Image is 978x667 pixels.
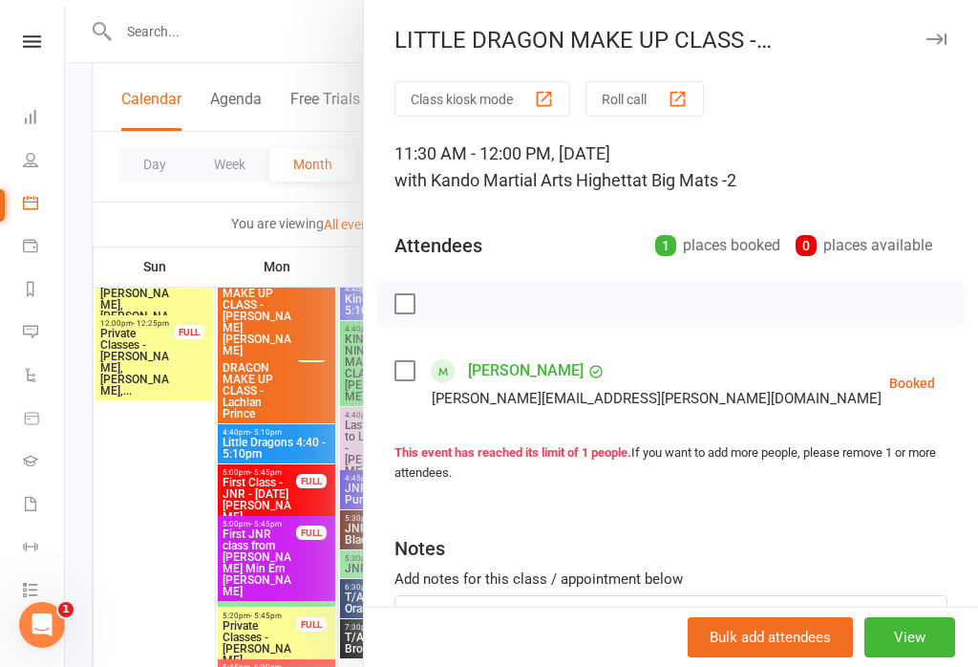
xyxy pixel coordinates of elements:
button: Class kiosk mode [394,81,570,117]
button: View [864,617,955,657]
strong: This event has reached its limit of 1 people. [394,445,631,460]
div: 11:30 AM - 12:00 PM, [DATE] [394,140,947,194]
a: Payments [23,226,66,269]
iframe: Intercom live chat [19,602,65,648]
div: If you want to add more people, please remove 1 or more attendees. [394,443,947,484]
a: Product Sales [23,398,66,441]
a: Reports [23,269,66,312]
div: places booked [655,232,780,259]
a: People [23,140,66,183]
button: Bulk add attendees [688,617,853,657]
div: [PERSON_NAME][EMAIL_ADDRESS][PERSON_NAME][DOMAIN_NAME] [432,386,882,411]
a: Dashboard [23,97,66,140]
span: with Kando Martial Arts Highett [394,170,632,190]
div: Attendees [394,232,482,259]
a: Calendar [23,183,66,226]
div: 0 [796,235,817,256]
div: Booked [889,377,935,390]
div: 1 [655,235,676,256]
span: 1 [58,602,74,617]
div: Notes [394,535,445,562]
div: places available [796,232,932,259]
div: Add notes for this class / appointment below [394,568,947,591]
span: at Big Mats -2 [632,170,736,190]
a: [PERSON_NAME] [468,355,584,386]
div: LITTLE DRAGON MAKE UP CLASS - [PERSON_NAME] [364,27,978,54]
button: Roll call [585,81,704,117]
